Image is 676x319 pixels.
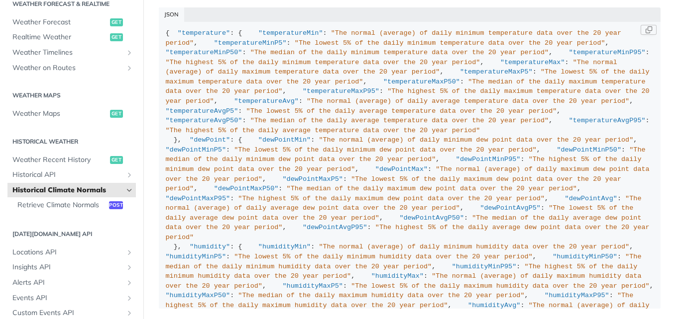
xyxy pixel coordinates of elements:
span: "The highest 5% of the daily maximum dew point data over the 20 year period" [238,195,545,202]
span: "temperatureAvg" [234,97,299,105]
a: Weather Forecastget [7,15,136,30]
span: Retrieve Climate Normals [17,200,107,210]
span: Weather Recent History [12,155,108,165]
a: Historical Climate NormalsHide subpages for Historical Climate Normals [7,183,136,198]
span: "humidityMinP95" [452,263,517,270]
span: "humidityMax" [371,272,424,280]
span: "The lowest 5% of the daily maximum temperature data over the 20 year period" [166,68,654,85]
button: Show subpages for Custom Events API [125,309,133,317]
span: "dewPointMinP5" [166,146,226,154]
a: Historical APIShow subpages for Historical API [7,167,136,182]
h2: [DATE][DOMAIN_NAME] API [7,230,136,239]
span: Realtime Weather [12,32,108,42]
span: "The median of the daily minimum humidity data over the 20 year period" [166,253,646,270]
span: "dewPointMinP50" [557,146,621,154]
span: "The median of the daily maximum dew point data over the 20 year period" [287,185,577,192]
span: "The lowest 5% of the daily average temperature data over the 20 year period" [246,107,557,115]
a: Weather Mapsget [7,106,136,121]
span: "temperatureMaxP5" [460,68,533,76]
span: "The lowest 5% of the daily average dew point data over the 20 year period" [166,204,638,222]
span: Custom Events API [12,308,123,318]
span: "temperatureAvgP5" [166,107,238,115]
button: Show subpages for Events API [125,294,133,302]
a: Weather on RoutesShow subpages for Weather on Routes [7,61,136,76]
span: "The lowest 5% of the daily minimum temperature data over the 20 year period" [295,39,605,47]
span: post [109,201,123,209]
span: "temperatureMax" [500,59,565,66]
span: "temperatureMin" [258,29,323,37]
button: Show subpages for Alerts API [125,279,133,287]
span: "The lowest 5% of the daily minimum humidity data over the 20 year period" [234,253,533,260]
span: "The median of the daily average temperature data over the 20 year period" [250,117,549,124]
span: "The highest 5% of the daily minimum temperature data over the 20 year period" [166,59,480,66]
span: "dewPointMinP95" [456,156,521,163]
span: "humidityMaxP5" [282,282,343,290]
a: Retrieve Climate Normalspost [12,198,136,213]
h2: Weather Maps [7,91,136,100]
span: "dewPointAvg" [565,195,617,202]
span: "The highest 5% of the daily minimum dew point data over the 20 year period" [166,156,646,173]
span: "temperature" [178,29,230,37]
span: "humidityMinP50" [553,253,617,260]
span: "temperatureMaxP50" [383,78,460,85]
span: Locations API [12,247,123,257]
span: "dewPointMaxP95" [166,195,230,202]
span: "dewPointMax" [375,165,428,173]
span: "The normal (average) of daily minimum humidity data over the 20 year period" [319,243,629,250]
span: Weather Timelines [12,48,123,58]
a: Realtime Weatherget [7,30,136,45]
span: "The normal (average) of daily average temperature data over the 20 year period" [307,97,629,105]
span: Alerts API [12,278,123,288]
button: Copy Code [641,25,657,35]
span: "temperatureMinP5" [214,39,287,47]
span: get [110,33,123,41]
span: "The lowest 5% of the daily minimum dew point data over the 20 year period" [234,146,537,154]
span: "humidityMinP5" [166,253,226,260]
button: Show subpages for Locations API [125,248,133,256]
span: "The normal (average) of daily maximum dew point data over the 20 year period" [166,165,654,183]
span: get [110,110,123,118]
span: "dewPointMaxP5" [282,175,343,183]
a: Insights APIShow subpages for Insights API [7,260,136,275]
button: Show subpages for Insights API [125,263,133,271]
button: Hide subpages for Historical Climate Normals [125,186,133,194]
span: "dewPointAvgP50" [399,214,464,222]
span: "The median of the daily maximum humidity data over the 20 year period" [238,292,524,299]
span: "temperatureMinP95" [569,49,646,56]
span: "The lowest 5% of the daily maximum humidity data over the 20 year period" [351,282,650,290]
span: "temperatureMaxP95" [303,87,379,95]
button: Show subpages for Historical API [125,171,133,179]
span: "The normal (average) of daily minimum temperature data over the 20 year period" [166,29,626,47]
span: Weather on Routes [12,63,123,73]
span: "The lowest 5% of the daily maximum dew point data over the 20 year period" [166,175,626,193]
span: Historical API [12,170,123,180]
span: "The highest 5% of the daily average dew point data over the 20 year period" [166,224,654,241]
span: "dewPointAvgP5" [480,204,541,212]
span: "humidityMaxP95" [545,292,609,299]
span: Events API [12,293,123,303]
span: "The highest 5% of the daily average temperature data over the 20 year period" [166,127,480,134]
span: "The median of the daily minimum temperature data over the 20 year period" [250,49,549,56]
span: Weather Forecast [12,17,108,27]
span: Insights API [12,262,123,272]
a: Weather TimelinesShow subpages for Weather Timelines [7,45,136,60]
span: "humidityMin" [258,243,311,250]
span: "The normal (average) of daily minimum dew point data over the 20 year period" [319,136,633,144]
span: "temperatureAvgP50" [166,117,242,124]
a: Events APIShow subpages for Events API [7,291,136,306]
a: Weather Recent Historyget [7,153,136,167]
button: Show subpages for Weather on Routes [125,64,133,72]
a: Alerts APIShow subpages for Alerts API [7,275,136,290]
span: get [110,18,123,26]
span: "The normal (average) of daily maximum humidity data over the 20 year period" [166,272,646,290]
span: "dewPointAvgP95" [303,224,367,231]
span: get [110,156,123,164]
button: Show subpages for Weather Timelines [125,49,133,57]
span: "humidityMaxP50" [166,292,230,299]
h2: Historical Weather [7,137,136,146]
span: Historical Climate Normals [12,185,123,195]
span: "dewPoint" [190,136,230,144]
span: "dewPointMaxP50" [214,185,279,192]
span: "humidityAvg" [468,302,520,309]
span: "dewPointMin" [258,136,311,144]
